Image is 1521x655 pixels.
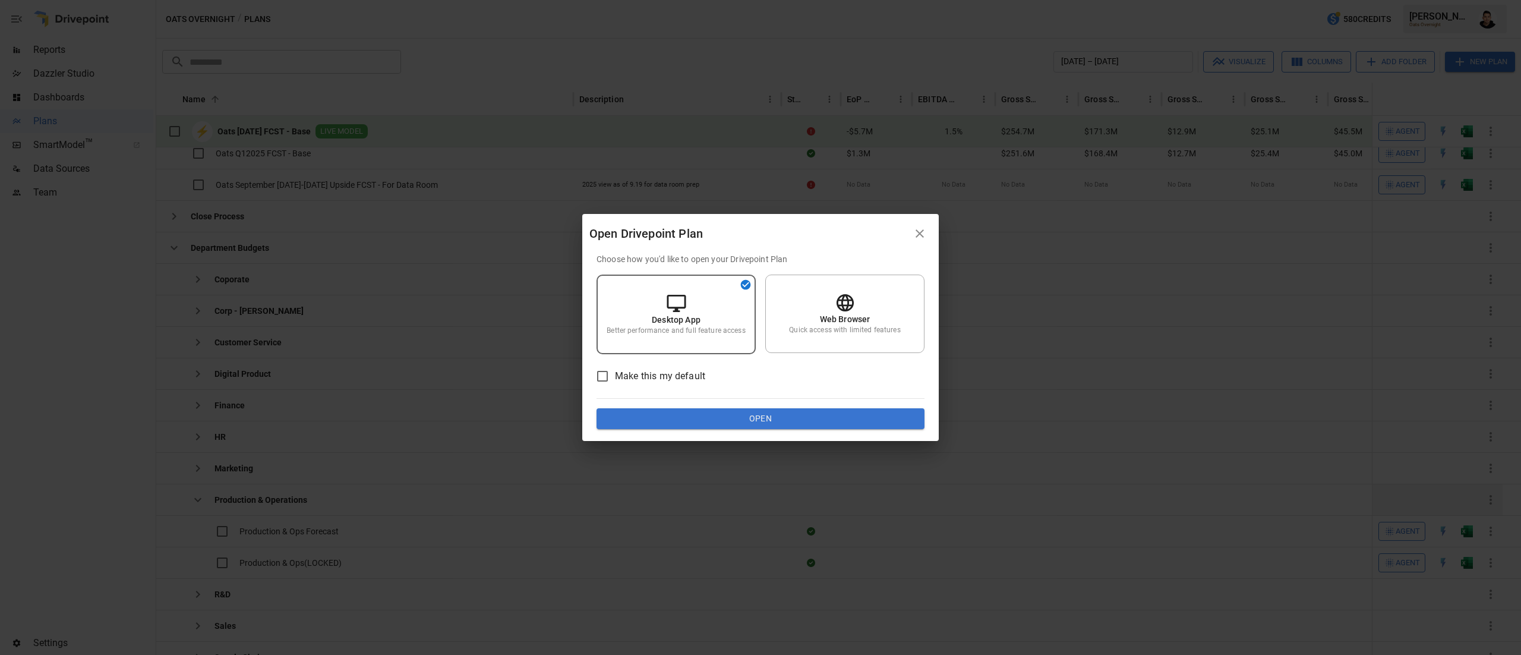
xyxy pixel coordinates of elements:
p: Choose how you'd like to open your Drivepoint Plan [597,253,924,265]
span: Make this my default [615,369,705,383]
div: Open Drivepoint Plan [589,224,908,243]
button: Open [597,408,924,430]
p: Desktop App [652,314,700,326]
p: Better performance and full feature access [607,326,745,336]
p: Quick access with limited features [789,325,900,335]
p: Web Browser [820,313,870,325]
